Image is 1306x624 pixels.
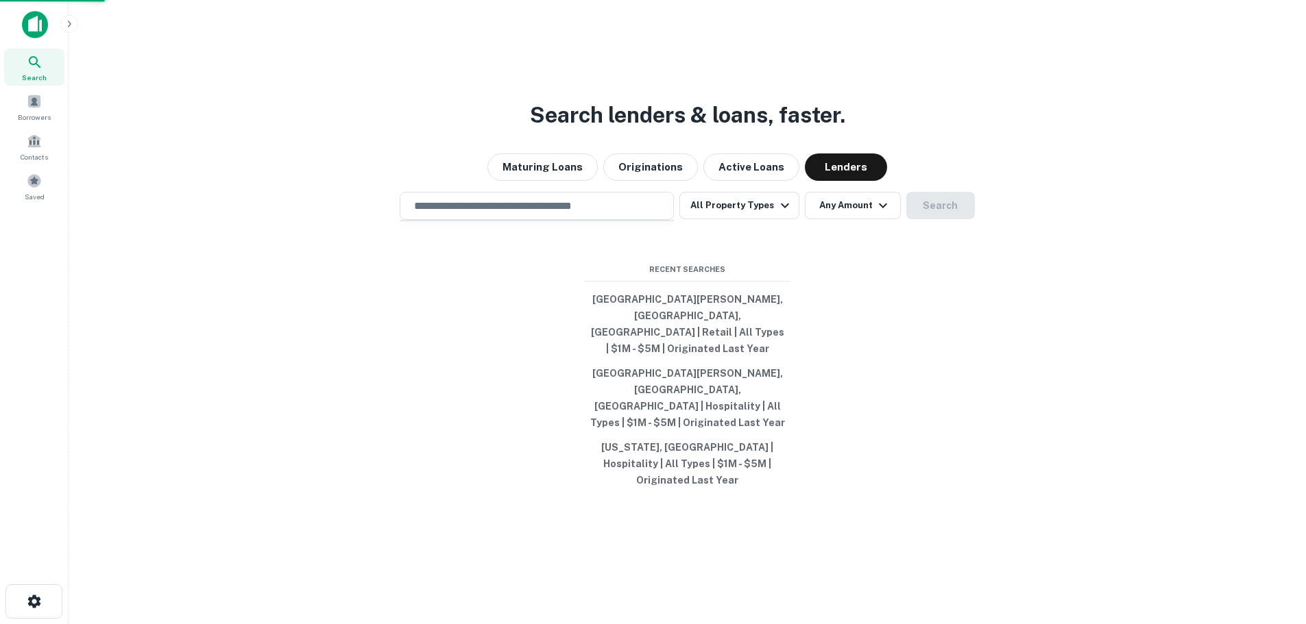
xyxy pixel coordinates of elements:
[25,191,45,202] span: Saved
[18,112,51,123] span: Borrowers
[4,128,64,165] a: Contacts
[22,72,47,83] span: Search
[530,99,845,132] h3: Search lenders & loans, faster.
[585,264,790,275] span: Recent Searches
[22,11,48,38] img: capitalize-icon.png
[603,153,698,181] button: Originations
[21,151,48,162] span: Contacts
[679,192,799,219] button: All Property Types
[703,153,799,181] button: Active Loans
[4,49,64,86] a: Search
[585,287,790,361] button: [GEOGRAPHIC_DATA][PERSON_NAME], [GEOGRAPHIC_DATA], [GEOGRAPHIC_DATA] | Retail | All Types | $1M -...
[585,435,790,492] button: [US_STATE], [GEOGRAPHIC_DATA] | Hospitality | All Types | $1M - $5M | Originated Last Year
[805,153,887,181] button: Lenders
[585,361,790,435] button: [GEOGRAPHIC_DATA][PERSON_NAME], [GEOGRAPHIC_DATA], [GEOGRAPHIC_DATA] | Hospitality | All Types | ...
[1237,514,1306,580] iframe: Chat Widget
[4,168,64,205] a: Saved
[487,153,598,181] button: Maturing Loans
[4,88,64,125] a: Borrowers
[805,192,901,219] button: Any Amount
